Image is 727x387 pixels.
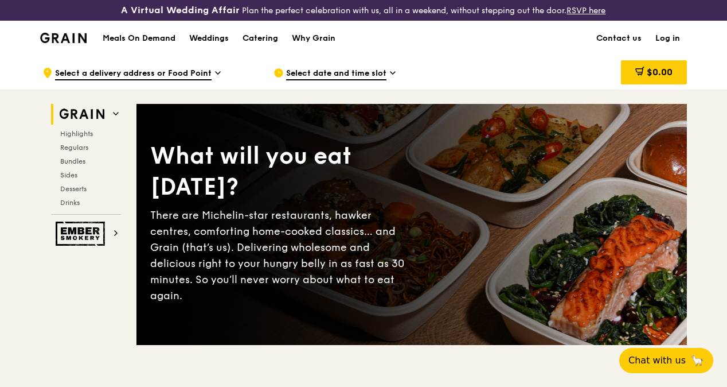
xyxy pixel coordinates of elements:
span: Sides [60,171,77,179]
img: Grain web logo [56,104,108,125]
a: Weddings [182,21,236,56]
img: Grain [40,33,87,43]
a: RSVP here [566,6,605,16]
h1: Meals On Demand [103,33,175,44]
span: Highlights [60,130,93,138]
a: Why Grain [285,21,342,56]
span: Drinks [60,199,80,207]
span: Chat with us [628,354,686,367]
span: Select a delivery address or Food Point [55,68,212,80]
span: Select date and time slot [286,68,386,80]
div: Plan the perfect celebration with us, all in a weekend, without stepping out the door. [121,5,605,16]
div: Catering [243,21,278,56]
a: Catering [236,21,285,56]
a: Log in [648,21,687,56]
div: Weddings [189,21,229,56]
span: Regulars [60,144,88,152]
a: Contact us [589,21,648,56]
div: There are Michelin-star restaurants, hawker centres, comforting home-cooked classics… and Grain (... [150,207,412,304]
span: $0.00 [647,67,673,78]
h3: A Virtual Wedding Affair [121,5,240,16]
img: Ember Smokery web logo [56,222,108,246]
div: Why Grain [292,21,335,56]
span: Bundles [60,157,85,165]
a: GrainGrain [40,20,87,55]
span: 🦙 [690,354,704,367]
span: Desserts [60,185,87,193]
button: Chat with us🦙 [619,348,713,373]
div: What will you eat [DATE]? [150,141,412,203]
